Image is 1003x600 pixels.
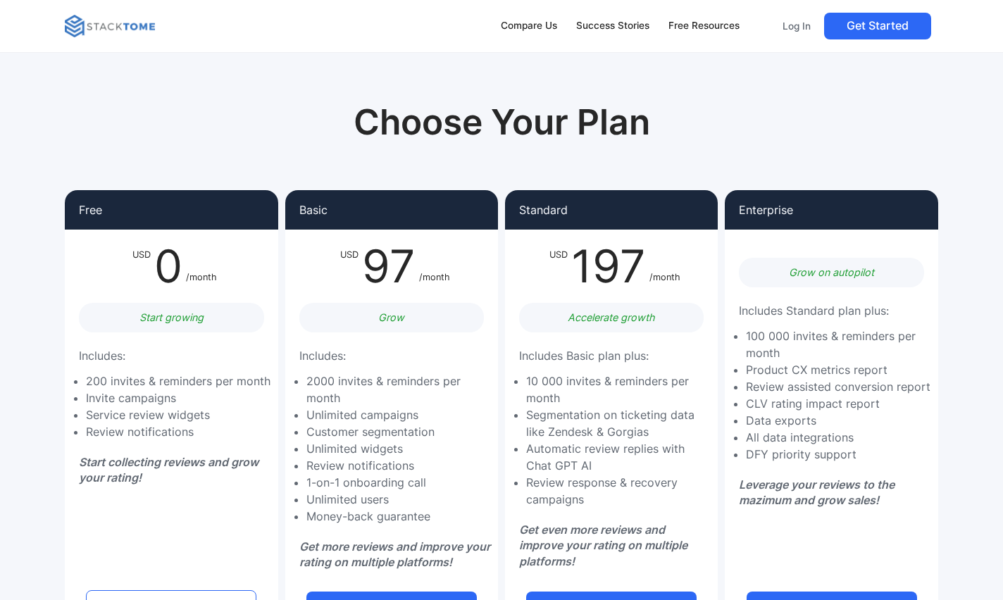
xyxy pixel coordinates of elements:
[79,455,258,485] em: Start collecting reviews and grow your rating!
[668,18,740,34] div: Free Resources
[519,204,568,215] p: Standard
[661,11,746,41] a: Free Resources
[86,406,270,423] li: Service review widgets
[151,244,186,289] div: 0
[299,204,328,215] p: Basic
[378,311,404,323] em: Grow
[746,429,930,446] li: All data integrations
[306,491,491,508] li: Unlimited users
[519,523,687,568] em: Get even more reviews and improve your rating on multiple platforms!
[79,346,125,365] p: Includes:
[419,244,450,289] div: /month
[306,423,491,440] li: Customer segmentation
[774,13,818,39] a: Log In
[526,373,711,406] li: 10 000 invites & reminders per month
[549,244,568,289] div: USD
[783,20,811,32] p: Log In
[746,395,930,412] li: CLV rating impact report
[494,11,564,41] a: Compare Us
[306,373,491,406] li: 2000 invites & reminders per month
[526,474,711,508] li: Review response & recovery campaigns
[568,311,655,323] em: Accelerate growth
[359,244,419,289] div: 97
[299,346,346,365] p: Includes:
[501,18,557,34] div: Compare Us
[186,244,217,289] div: /month
[739,301,889,320] p: Includes Standard plan plus:
[306,440,491,457] li: Unlimited widgets
[297,101,706,144] h1: Choose Your Plan
[746,446,930,463] li: DFY priority support
[568,244,649,289] div: 197
[789,266,874,278] em: Grow on autopilot
[306,406,491,423] li: Unlimited campaigns
[746,378,930,395] li: Review assisted conversion report
[299,539,490,569] em: Get more reviews and improve your rating on multiple platforms!
[824,13,931,39] a: Get Started
[649,244,680,289] div: /month
[306,508,491,525] li: Money-back guarantee
[306,474,491,491] li: 1-on-1 onboarding call
[519,346,649,365] p: Includes Basic plan plus:
[79,204,102,215] p: Free
[746,412,930,429] li: Data exports
[132,244,151,289] div: USD
[526,406,711,440] li: Segmentation on ticketing data like Zendesk & Gorgias
[526,440,711,474] li: Automatic review replies with Chat GPT AI
[139,311,204,323] em: Start growing
[739,204,793,215] p: Enterprise
[306,457,491,474] li: Review notifications
[86,373,270,389] li: 200 invites & reminders per month
[86,423,270,440] li: Review notifications
[86,389,270,406] li: Invite campaigns
[739,477,895,507] em: Leverage your reviews to the mazimum and grow sales!
[340,244,359,289] div: USD
[576,18,649,34] div: Success Stories
[570,11,656,41] a: Success Stories
[746,327,930,361] li: 100 000 invites & reminders per month
[746,361,930,378] li: Product CX metrics report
